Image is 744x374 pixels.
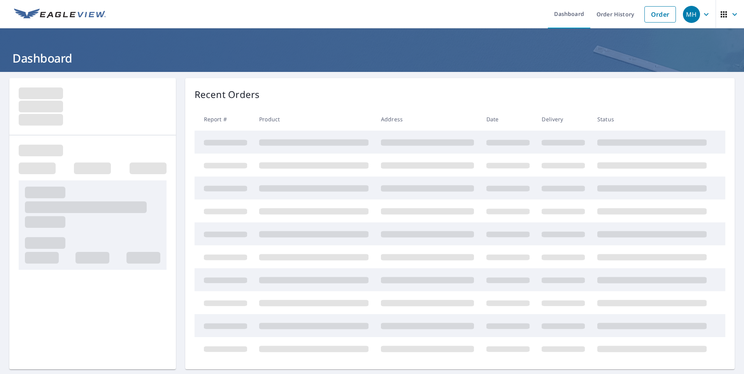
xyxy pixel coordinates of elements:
h1: Dashboard [9,50,735,66]
img: EV Logo [14,9,106,20]
th: Report # [195,108,253,131]
th: Status [591,108,713,131]
th: Address [375,108,480,131]
th: Date [480,108,536,131]
th: Product [253,108,375,131]
a: Order [644,6,676,23]
p: Recent Orders [195,87,260,101]
div: MH [683,6,700,23]
th: Delivery [535,108,591,131]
